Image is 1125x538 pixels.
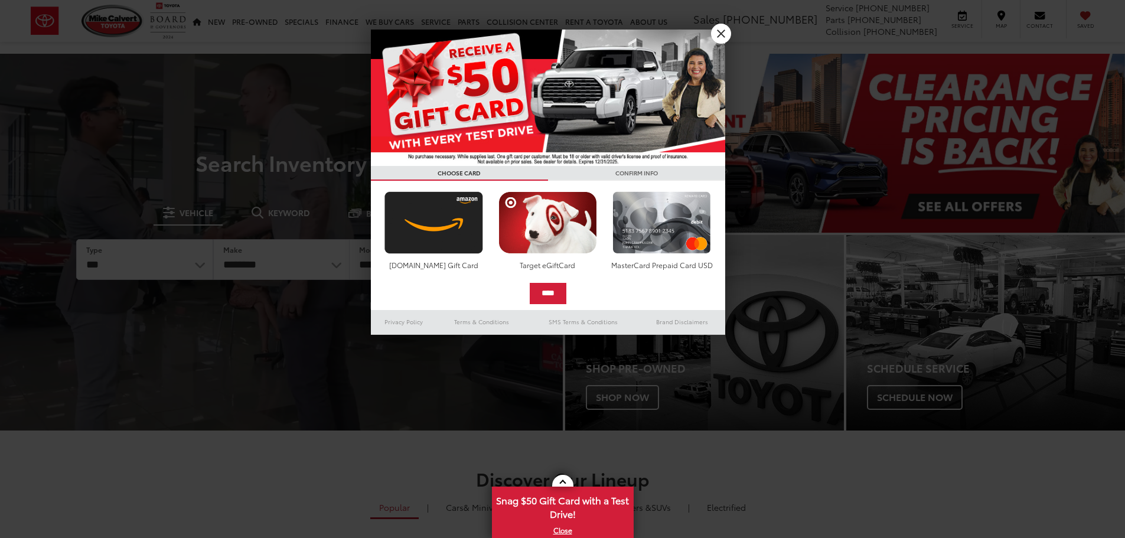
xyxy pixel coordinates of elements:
h3: CONFIRM INFO [548,166,725,181]
img: amazoncard.png [381,191,486,254]
div: [DOMAIN_NAME] Gift Card [381,260,486,270]
a: SMS Terms & Conditions [527,315,639,329]
a: Privacy Policy [371,315,437,329]
img: targetcard.png [495,191,600,254]
span: Snag $50 Gift Card with a Test Drive! [493,488,632,524]
div: Target eGiftCard [495,260,600,270]
h3: CHOOSE CARD [371,166,548,181]
img: mastercard.png [609,191,714,254]
div: MasterCard Prepaid Card USD [609,260,714,270]
img: 55838_top_625864.jpg [371,30,725,166]
a: Brand Disclaimers [639,315,725,329]
a: Terms & Conditions [436,315,527,329]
